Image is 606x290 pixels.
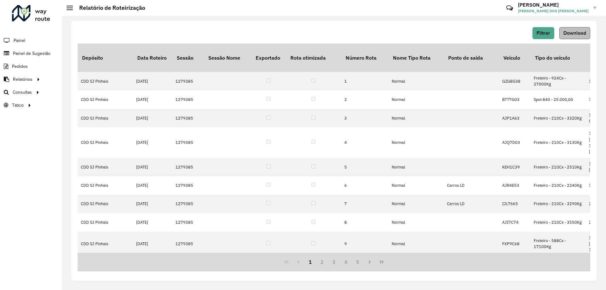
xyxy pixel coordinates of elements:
td: 1279385 [172,232,204,256]
button: Next Page [364,256,376,268]
td: 1279385 [172,127,204,158]
a: Contato Rápido [503,1,516,15]
button: 3 [328,256,340,268]
td: Normal [389,213,444,231]
th: Número Rota [341,44,389,72]
td: IJL7665 [499,195,531,213]
td: 1279385 [172,109,204,127]
td: 1 [341,72,389,90]
td: 1279385 [172,72,204,90]
td: Spot 840 - 25.000,00 [531,91,586,109]
th: Exportado [251,44,286,72]
td: GZG8G38 [499,72,531,90]
td: CDD SJ Pinhais [78,232,133,256]
h3: [PERSON_NAME] [518,2,589,8]
span: Painel [14,37,25,44]
th: Data Roteiro [133,44,172,72]
td: Freteiro - 210Cx - 3320Kg [531,109,586,127]
td: CDD SJ Pinhais [78,213,133,231]
td: AJQ7D03 [499,127,531,158]
td: Normal [389,91,444,109]
button: 2 [316,256,328,268]
td: 1279385 [172,195,204,213]
td: Freteiro - 210Cx - 2240Kg [531,176,586,195]
td: Freteiro - 210Cx - 2510Kg [531,158,586,176]
td: [DATE] [133,91,172,109]
span: [PERSON_NAME] DOS [PERSON_NAME] [518,8,589,14]
td: Carros LD [444,195,499,213]
td: 1279385 [172,158,204,176]
td: AJP1A63 [499,109,531,127]
td: [DATE] [133,158,172,176]
td: Freteiro - 210Cx - 3290Kg [531,195,586,213]
td: 7 [341,195,389,213]
td: 5 [341,158,389,176]
td: [DATE] [133,213,172,231]
th: Depósito [78,44,133,72]
td: CDD SJ Pinhais [78,91,133,109]
th: Nome Tipo Rota [389,44,444,72]
td: [DATE] [133,109,172,127]
th: Rota otimizada [286,44,341,72]
td: Freteiro - 924Cx - 27000Kg [531,72,586,90]
td: Freteiro - 588Cx - 17100Kg [531,232,586,256]
th: Sessão Nome [204,44,251,72]
td: Normal [389,109,444,127]
td: 4 [341,127,389,158]
td: 1279385 [172,213,204,231]
td: FXP9C68 [499,232,531,256]
span: Relatórios [13,76,33,83]
th: Tipo do veículo [531,44,586,72]
td: 9 [341,232,389,256]
td: [DATE] [133,195,172,213]
span: Filtrar [537,30,550,36]
td: Carros LD [444,176,499,195]
button: Last Page [376,256,388,268]
td: Freteiro - 210Cx - 3130Kg [531,127,586,158]
th: Ponto de saída [444,44,499,72]
td: [DATE] [133,72,172,90]
span: Download [563,30,586,36]
td: 2 [341,91,389,109]
td: KEH1C39 [499,158,531,176]
td: AJI7C74 [499,213,531,231]
td: CDD SJ Pinhais [78,195,133,213]
button: 1 [304,256,316,268]
td: 3 [341,109,389,127]
td: CDD SJ Pinhais [78,176,133,195]
button: 4 [340,256,352,268]
td: Normal [389,72,444,90]
td: [DATE] [133,232,172,256]
td: CDD SJ Pinhais [78,72,133,90]
th: Sessão [172,44,204,72]
td: Normal [389,158,444,176]
td: Normal [389,127,444,158]
td: CDD SJ Pinhais [78,109,133,127]
button: 5 [352,256,364,268]
button: Filtrar [532,27,554,39]
span: Tático [12,102,24,109]
td: Normal [389,176,444,195]
th: Veículo [499,44,531,72]
td: [DATE] [133,127,172,158]
td: Freteiro - 210Cx - 3550Kg [531,213,586,231]
td: Normal [389,232,444,256]
span: Painel de Sugestão [13,50,50,57]
td: CDD SJ Pinhais [78,158,133,176]
td: CDD SJ Pinhais [78,127,133,158]
td: [DATE] [133,176,172,195]
td: AJR4E53 [499,176,531,195]
td: Normal [389,195,444,213]
span: Consultas [13,89,32,96]
td: BTT7G03 [499,91,531,109]
span: Pedidos [12,63,28,70]
h2: Relatório de Roteirização [73,4,145,11]
td: 8 [341,213,389,231]
td: 1279385 [172,176,204,195]
td: 1279385 [172,91,204,109]
td: 6 [341,176,389,195]
button: Download [559,27,590,39]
